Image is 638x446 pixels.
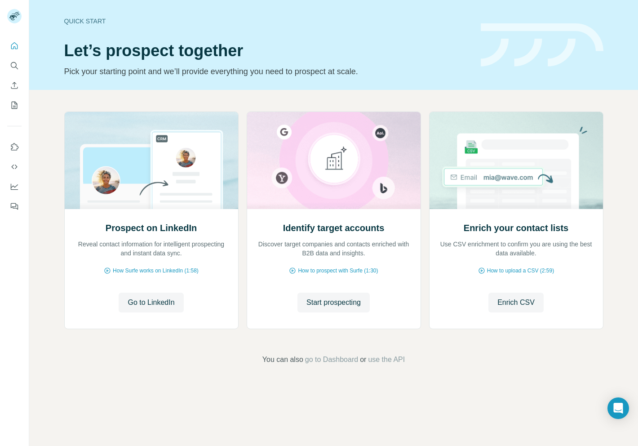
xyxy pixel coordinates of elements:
h2: Identify target accounts [283,222,385,234]
h2: Enrich your contact lists [464,222,568,234]
button: Quick start [7,38,22,54]
p: Use CSV enrichment to confirm you are using the best data available. [439,240,594,258]
span: How to prospect with Surfe (1:30) [298,267,378,275]
p: Discover target companies and contacts enriched with B2B data and insights. [256,240,412,258]
h2: Prospect on LinkedIn [106,222,197,234]
button: Enrich CSV [7,77,22,94]
div: Quick start [64,17,470,26]
button: My lists [7,97,22,113]
img: banner [481,23,603,67]
span: Start prospecting [306,297,361,308]
button: Use Surfe API [7,159,22,175]
div: Open Intercom Messenger [607,397,629,419]
img: Prospect on LinkedIn [64,112,239,209]
button: go to Dashboard [305,354,358,365]
button: Start prospecting [297,293,370,312]
button: Search [7,58,22,74]
span: Enrich CSV [497,297,535,308]
button: use the API [368,354,405,365]
span: How to upload a CSV (2:59) [487,267,554,275]
button: Feedback [7,198,22,214]
h1: Let’s prospect together [64,42,470,60]
span: or [360,354,366,365]
button: Use Surfe on LinkedIn [7,139,22,155]
img: Enrich your contact lists [429,112,603,209]
button: Go to LinkedIn [119,293,183,312]
span: Go to LinkedIn [128,297,174,308]
img: Identify target accounts [247,112,421,209]
p: Pick your starting point and we’ll provide everything you need to prospect at scale. [64,65,470,78]
span: You can also [262,354,303,365]
button: Enrich CSV [488,293,544,312]
p: Reveal contact information for intelligent prospecting and instant data sync. [74,240,229,258]
button: Dashboard [7,178,22,195]
span: How Surfe works on LinkedIn (1:58) [113,267,199,275]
